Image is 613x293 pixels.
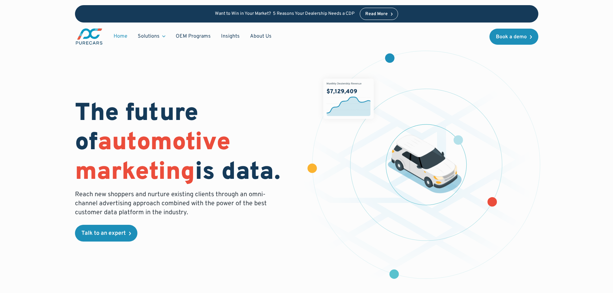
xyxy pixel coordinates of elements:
a: About Us [245,30,277,42]
a: Insights [216,30,245,42]
a: main [75,28,103,45]
p: Want to Win in Your Market? 5 Reasons Your Dealership Needs a CDP [215,11,355,17]
div: Book a demo [496,34,527,40]
a: Talk to an expert [75,225,137,242]
a: OEM Programs [171,30,216,42]
img: chart showing monthly dealership revenue of $7m [323,78,374,119]
a: Read More [360,8,398,20]
div: Solutions [138,33,160,40]
div: Read More [365,12,388,16]
p: Reach new shoppers and nurture existing clients through an omni-channel advertising approach comb... [75,190,271,217]
div: Talk to an expert [81,231,126,236]
div: Solutions [133,30,171,42]
img: illustration of a vehicle [388,135,462,193]
a: Home [108,30,133,42]
img: purecars logo [75,28,103,45]
span: automotive marketing [75,128,230,188]
h1: The future of is data. [75,99,299,188]
a: Book a demo [489,29,538,45]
